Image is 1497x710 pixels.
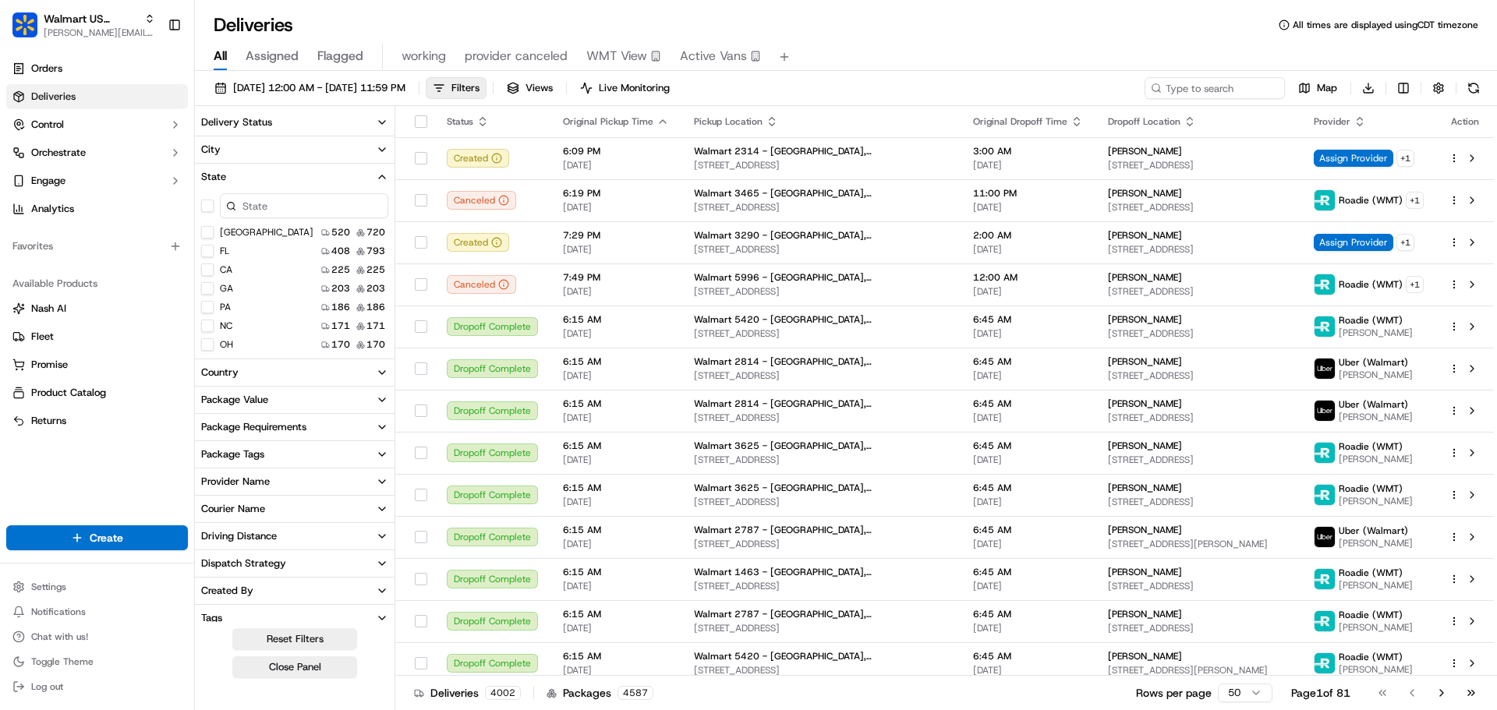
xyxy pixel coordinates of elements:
[41,101,281,117] input: Got a question? Start typing here...
[1108,440,1182,452] span: [PERSON_NAME]
[973,159,1083,171] span: [DATE]
[694,440,948,452] span: Walmart 3625 - [GEOGRAPHIC_DATA], [GEOGRAPHIC_DATA]
[694,608,948,620] span: Walmart 2787 - [GEOGRAPHIC_DATA], [GEOGRAPHIC_DATA]
[563,412,669,424] span: [DATE]
[1315,316,1335,337] img: roadie-logo-v2.jpg
[563,608,669,620] span: 6:15 AM
[563,566,669,578] span: 6:15 AM
[331,301,350,313] span: 186
[973,397,1083,410] span: 6:45 AM
[973,229,1083,242] span: 2:00 AM
[973,412,1083,424] span: [DATE]
[563,115,653,128] span: Original Pickup Time
[1315,653,1335,673] img: roadie-logo-v2.jpg
[6,324,188,349] button: Fleet
[6,296,188,321] button: Nash AI
[195,387,395,413] button: Package Value
[1291,77,1344,99] button: Map
[195,359,395,386] button: Country
[220,245,229,257] label: FL
[201,556,286,570] div: Dispatch Strategy
[973,313,1083,326] span: 6:45 AM
[1315,359,1335,379] img: uber-new-logo.jpeg
[201,502,265,516] div: Courier Name
[451,81,480,95] span: Filters
[1339,411,1413,423] span: [PERSON_NAME]
[1108,369,1289,382] span: [STREET_ADDRESS]
[1449,115,1481,128] div: Action
[973,622,1083,634] span: [DATE]
[12,358,182,372] a: Promise
[694,355,948,368] span: Walmart 2814 - [GEOGRAPHIC_DATA], [GEOGRAPHIC_DATA]
[694,201,948,214] span: [STREET_ADDRESS]
[973,608,1083,620] span: 6:45 AM
[1339,495,1413,507] span: [PERSON_NAME]
[201,115,272,129] div: Delivery Status
[6,196,188,221] a: Analytics
[195,414,395,440] button: Package Requirements
[155,387,189,398] span: Pylon
[366,282,385,295] span: 203
[1108,524,1182,536] span: [PERSON_NAME]
[31,414,66,428] span: Returns
[1339,327,1413,339] span: [PERSON_NAME]
[1463,77,1485,99] button: Refresh
[447,191,516,210] button: Canceled
[207,77,412,99] button: [DATE] 12:00 AM - [DATE] 11:59 PM
[563,369,669,382] span: [DATE]
[138,284,170,296] span: [DATE]
[1315,485,1335,505] img: roadie-logo-v2.jpg
[6,234,188,259] div: Favorites
[195,164,395,190] button: State
[447,233,509,252] button: Created
[201,611,222,625] div: Tags
[973,355,1083,368] span: 6:45 AM
[1315,569,1335,589] img: roadie-logo-v2.jpg
[220,320,232,332] label: NC
[1108,397,1182,410] span: [PERSON_NAME]
[31,581,66,593] span: Settings
[1108,243,1289,256] span: [STREET_ADDRESS]
[1108,159,1289,171] span: [STREET_ADDRESS]
[563,243,669,256] span: [DATE]
[220,301,231,313] label: PA
[973,145,1083,157] span: 3:00 AM
[195,136,395,163] button: City
[1108,580,1289,592] span: [STREET_ADDRESS]
[126,342,257,370] a: 💻API Documentation
[465,47,568,65] span: provider canceled
[1108,608,1182,620] span: [PERSON_NAME]
[70,164,214,177] div: We're available if you need us!
[447,275,516,294] button: Canceled
[1314,234,1393,251] span: Assign Provider
[694,159,948,171] span: [STREET_ADDRESS]
[16,203,104,215] div: Past conversations
[1339,609,1403,621] span: Roadie (WMT)
[973,440,1083,452] span: 6:45 AM
[973,538,1083,550] span: [DATE]
[563,482,669,494] span: 6:15 AM
[6,525,188,550] button: Create
[563,327,669,340] span: [DATE]
[1339,453,1413,465] span: [PERSON_NAME]
[31,655,94,668] span: Toggle Theme
[1108,622,1289,634] span: [STREET_ADDRESS]
[1339,621,1413,634] span: [PERSON_NAME]
[1108,482,1182,494] span: [PERSON_NAME]
[6,380,188,405] button: Product Catalog
[1339,314,1403,327] span: Roadie (WMT)
[680,47,747,65] span: Active Vans
[973,580,1083,592] span: [DATE]
[6,168,188,193] button: Engage
[1293,19,1478,31] span: All times are displayed using CDT timezone
[973,201,1083,214] span: [DATE]
[6,84,188,109] a: Deliveries
[1108,664,1289,676] span: [STREET_ADDRESS][PERSON_NAME]
[16,269,41,294] img: Jeff Sasse
[694,115,763,128] span: Pickup Location
[1339,537,1413,549] span: [PERSON_NAME]
[694,482,948,494] span: Walmart 3625 - [GEOGRAPHIC_DATA], [GEOGRAPHIC_DATA]
[265,154,284,172] button: Start new chat
[48,242,126,254] span: [PERSON_NAME]
[33,149,61,177] img: 1755196953914-cd9d9cba-b7f7-46ee-b6f5-75ff69acacf5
